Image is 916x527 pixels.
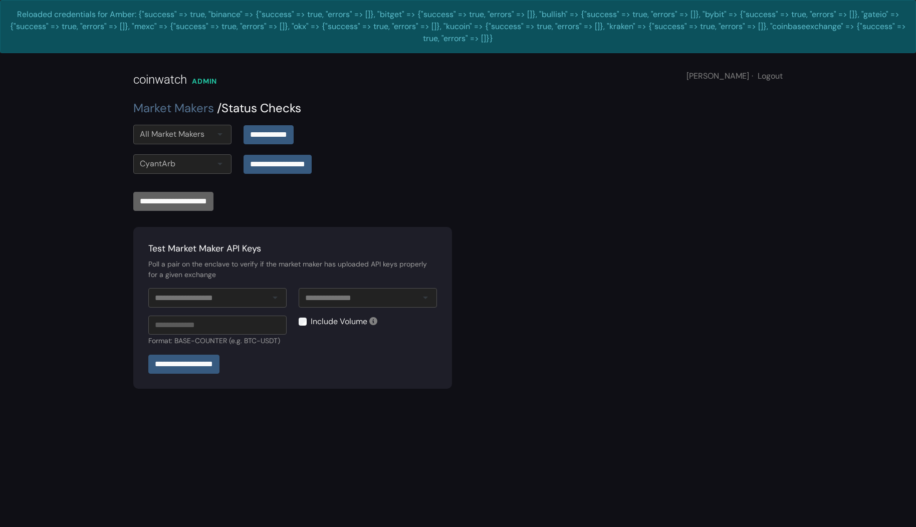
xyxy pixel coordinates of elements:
div: Poll a pair on the enclave to verify if the market maker has uploaded API keys properly for a giv... [148,259,437,280]
span: / [217,100,221,116]
span: · [752,71,753,81]
div: coinwatch [133,71,187,89]
div: CyantArb [140,158,175,170]
div: Test Market Maker API Keys [148,242,437,255]
a: Market Makers [133,100,214,116]
div: Status Checks [133,99,783,117]
label: Include Volume [311,316,367,328]
div: [PERSON_NAME] [686,70,783,82]
a: Logout [758,71,783,81]
small: Format: BASE-COUNTER (e.g. BTC-USDT) [148,336,280,345]
div: ADMIN [192,76,217,87]
a: coinwatch ADMIN [133,53,217,99]
div: All Market Makers [140,128,204,140]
